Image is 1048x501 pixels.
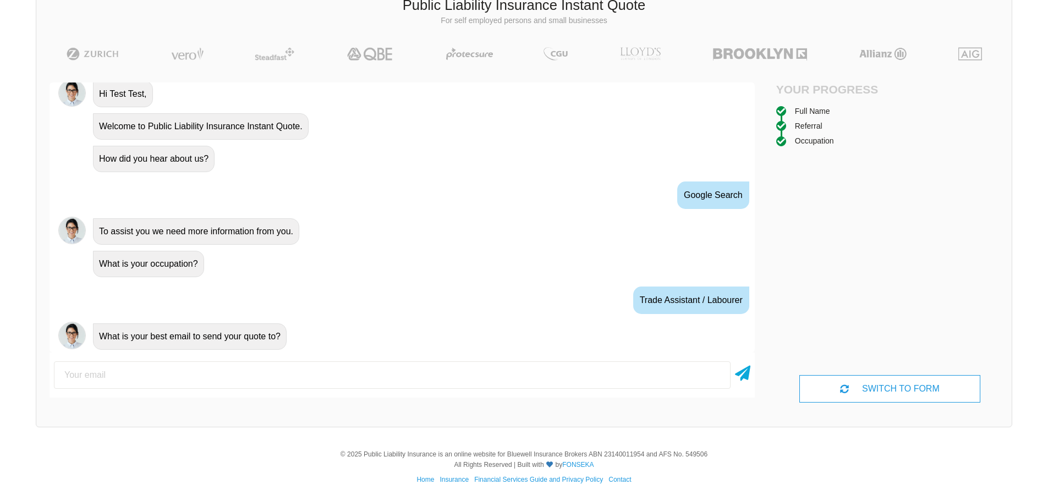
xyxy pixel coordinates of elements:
img: Zurich | Public Liability Insurance [62,47,124,60]
div: Google Search [677,181,749,209]
img: Allianz | Public Liability Insurance [854,47,912,60]
div: Hi Test Test, [93,81,153,107]
img: Brooklyn | Public Liability Insurance [709,47,811,60]
h4: Your Progress [776,82,890,96]
div: To assist you we need more information from you. [93,218,299,245]
a: Home [416,476,434,483]
div: Referral [795,120,822,132]
div: Occupation [795,135,834,147]
div: How did you hear about us? [93,146,215,172]
a: Insurance [440,476,469,483]
p: For self employed persons and small businesses [45,15,1003,26]
div: What is your best email to send your quote to? [93,323,287,350]
div: Full Name [795,105,830,117]
input: Your email [54,361,731,389]
img: Steadfast | Public Liability Insurance [250,47,299,60]
img: AIG | Public Liability Insurance [954,47,986,60]
a: FONSEKA [562,461,594,469]
img: LLOYD's | Public Liability Insurance [614,47,667,60]
div: Trade Assistant / Labourer [633,287,749,314]
img: CGU | Public Liability Insurance [539,47,572,60]
img: Chatbot | PLI [58,217,86,244]
a: Financial Services Guide and Privacy Policy [474,476,603,483]
div: SWITCH TO FORM [799,375,980,403]
div: What is your occupation? [93,251,204,277]
img: QBE | Public Liability Insurance [341,47,400,60]
img: Chatbot | PLI [58,79,86,107]
img: Protecsure | Public Liability Insurance [442,47,497,60]
img: Vero | Public Liability Insurance [166,47,208,60]
img: Chatbot | PLI [58,322,86,349]
div: Welcome to Public Liability Insurance Instant Quote. [93,113,309,140]
a: Contact [608,476,631,483]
